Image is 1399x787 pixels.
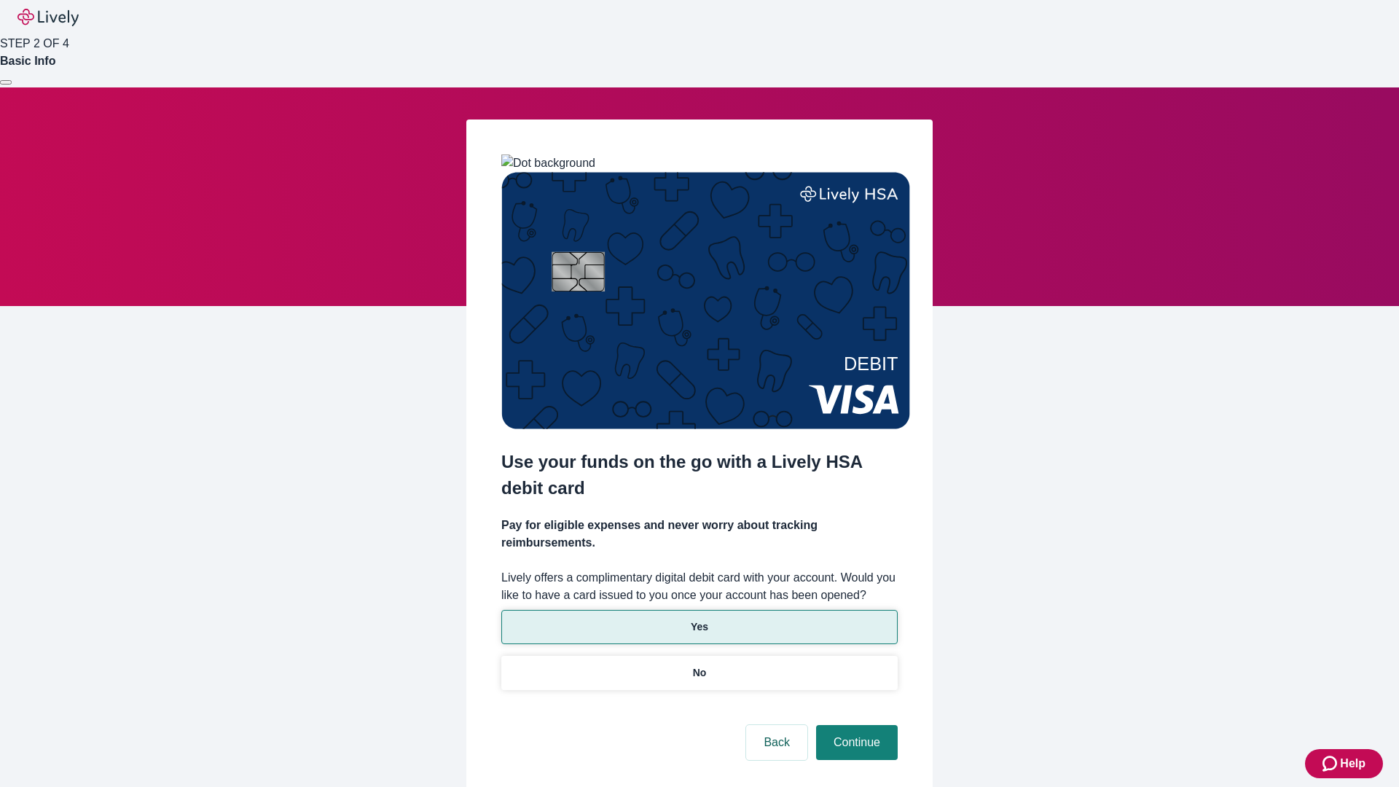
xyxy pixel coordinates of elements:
[816,725,898,760] button: Continue
[746,725,807,760] button: Back
[501,154,595,172] img: Dot background
[1305,749,1383,778] button: Zendesk support iconHelp
[501,656,898,690] button: No
[501,449,898,501] h2: Use your funds on the go with a Lively HSA debit card
[1322,755,1340,772] svg: Zendesk support icon
[501,172,910,429] img: Debit card
[693,665,707,681] p: No
[1340,755,1365,772] span: Help
[501,569,898,604] label: Lively offers a complimentary digital debit card with your account. Would you like to have a card...
[501,610,898,644] button: Yes
[17,9,79,26] img: Lively
[691,619,708,635] p: Yes
[501,517,898,552] h4: Pay for eligible expenses and never worry about tracking reimbursements.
